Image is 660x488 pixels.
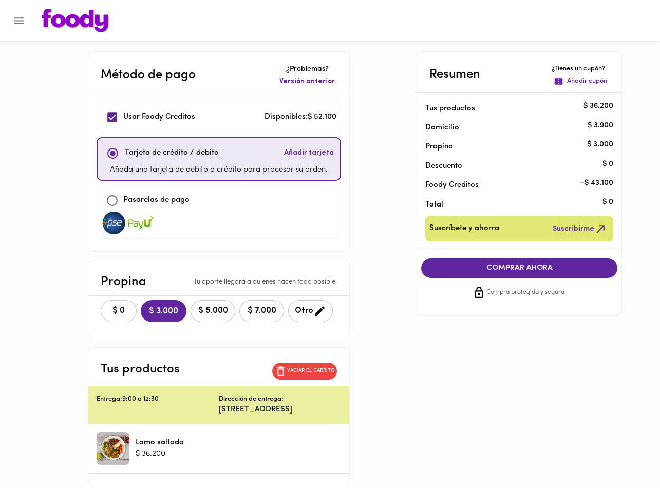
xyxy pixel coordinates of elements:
button: Vaciar el carrito [272,363,337,380]
button: COMPRAR AHORA [421,258,617,278]
p: Descuento [425,161,462,172]
span: $ 3.000 [149,307,178,316]
p: - $ 43.100 [581,178,613,189]
button: Menu [6,8,31,33]
p: $ 3.900 [588,120,613,131]
button: $ 5.000 [191,300,235,322]
div: Lomo saltado [97,432,129,465]
img: visa [101,212,127,234]
button: Versión anterior [277,74,337,89]
p: Propina [101,273,146,291]
p: ¿Tienes un cupón? [552,64,609,74]
p: Tarjeta de crédito / debito [125,147,219,159]
p: Propina [425,141,597,152]
span: Añadir tarjeta [284,148,334,158]
p: Método de pago [101,66,196,84]
button: Añadir cupón [552,74,609,88]
button: Otro [288,300,333,322]
span: COMPRAR AHORA [431,264,607,273]
span: Versión anterior [279,77,335,87]
p: Dirección de entrega: [219,395,284,404]
p: Pasarelas de pago [123,195,190,207]
p: $ 36.200 [136,448,184,459]
button: $ 7.000 [239,300,284,322]
p: Entrega: 9:00 a 12:30 [97,395,219,404]
p: Usar Foody Creditos [123,111,195,123]
span: $ 0 [107,306,130,316]
p: Lomo saltado [136,437,184,448]
p: $ 0 [602,197,613,208]
p: $ 3.000 [587,139,613,150]
span: Suscribirme [553,222,607,235]
img: visa [128,212,154,234]
button: $ 0 [101,300,137,322]
p: Total [425,199,597,210]
span: Otro [295,305,326,317]
span: $ 5.000 [197,306,229,316]
iframe: Messagebird Livechat Widget [600,428,650,478]
button: Añadir tarjeta [282,142,336,164]
span: Suscríbete y ahorra [429,222,499,235]
p: Tu aporte llegará a quienes hacen todo posible. [194,277,337,287]
p: $ 0 [602,159,613,170]
button: $ 3.000 [141,300,186,322]
p: ¿Problemas? [277,64,337,74]
p: Vaciar el carrito [287,367,335,374]
img: logo.png [42,9,108,32]
span: $ 7.000 [246,306,277,316]
p: [STREET_ADDRESS] [219,404,341,415]
button: Suscribirme [551,220,609,237]
span: Compra protegida y segura. [486,288,566,298]
p: Añadir cupón [567,77,607,86]
p: Foody Creditos [425,180,597,191]
p: Domicilio [425,122,459,133]
p: Tus productos [101,360,180,379]
p: $ 36.200 [583,101,613,112]
p: Tus productos [425,103,597,114]
p: Disponibles: $ 52.100 [265,111,336,123]
p: Añada una tarjeta de débito o crédito para procesar su orden. [110,164,328,176]
p: Resumen [429,65,480,84]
